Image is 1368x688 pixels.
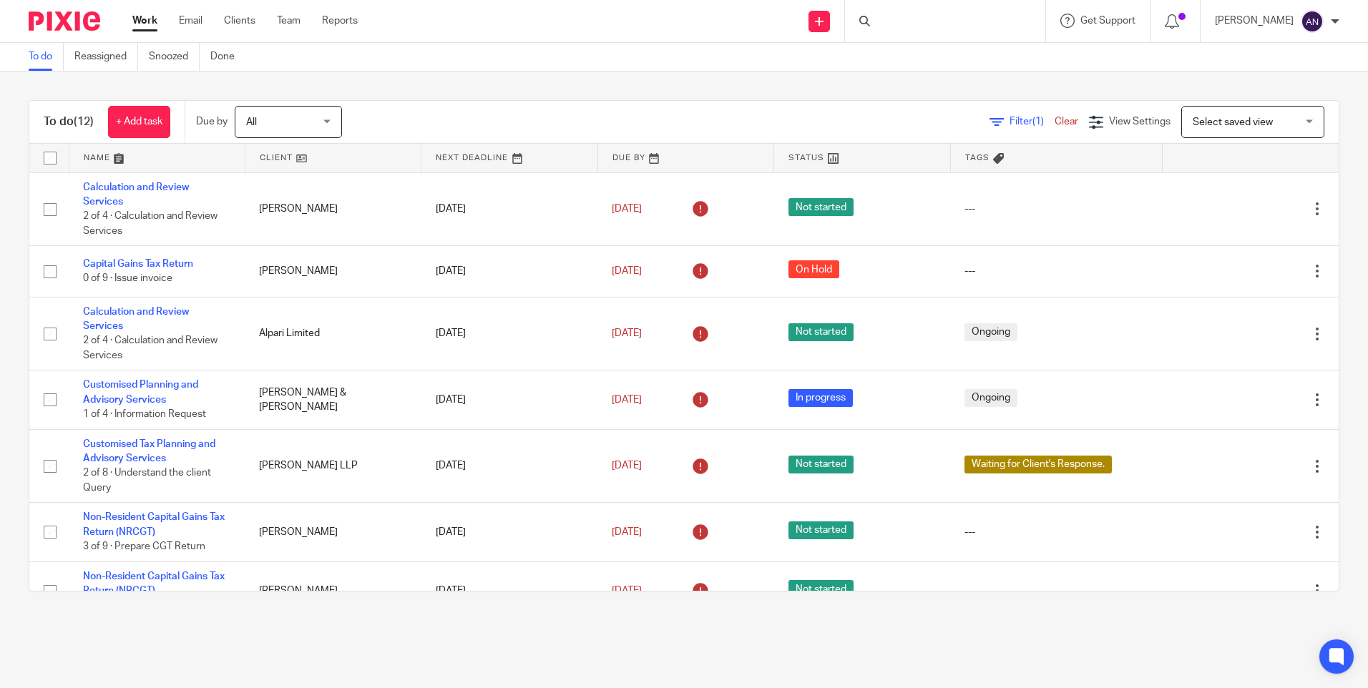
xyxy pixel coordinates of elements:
div: --- [964,525,1148,539]
td: [PERSON_NAME] [245,561,421,620]
a: Clients [224,14,255,28]
img: svg%3E [1301,10,1324,33]
span: (12) [74,116,94,127]
span: In progress [788,389,853,407]
td: [PERSON_NAME] LLP [245,429,421,503]
span: On Hold [788,260,839,278]
td: [DATE] [421,370,597,429]
td: Alpari Limited [245,297,421,370]
span: [DATE] [612,328,642,338]
a: To do [29,43,64,71]
span: 2 of 4 · Calculation and Review Services [83,336,218,361]
span: 3 of 9 · Prepare CGT Return [83,541,205,551]
td: [DATE] [421,561,597,620]
td: [PERSON_NAME] & [PERSON_NAME] [245,370,421,429]
a: Non-Resident Capital Gains Tax Return (NRCGT) [83,571,225,596]
span: [DATE] [612,204,642,214]
td: [DATE] [421,172,597,246]
a: Work [132,14,157,28]
td: [DATE] [421,246,597,297]
td: [DATE] [421,429,597,503]
div: --- [964,584,1148,598]
a: + Add task [108,106,170,138]
a: Customised Planning and Advisory Services [83,380,198,404]
div: --- [964,264,1148,278]
a: Customised Tax Planning and Advisory Services [83,439,215,463]
p: [PERSON_NAME] [1215,14,1294,28]
span: Not started [788,580,854,598]
span: Select saved view [1193,117,1273,127]
span: [DATE] [612,461,642,471]
span: Not started [788,456,854,473]
td: [PERSON_NAME] [245,172,421,246]
td: [PERSON_NAME] [245,503,421,561]
a: Reports [322,14,358,28]
span: Waiting for Client's Response. [964,456,1112,473]
td: [PERSON_NAME] [245,246,421,297]
span: Ongoing [964,323,1017,341]
a: Calculation and Review Services [83,182,189,207]
td: [DATE] [421,297,597,370]
span: View Settings [1109,117,1171,127]
span: Ongoing [964,389,1017,407]
span: (1) [1032,117,1044,127]
span: Tags [965,154,990,162]
a: Calculation and Review Services [83,307,189,331]
div: --- [964,202,1148,216]
a: Clear [1055,117,1078,127]
span: 0 of 9 · Issue invoice [83,274,172,284]
span: Not started [788,521,854,539]
a: Non-Resident Capital Gains Tax Return (NRCGT) [83,512,225,536]
span: All [246,117,257,127]
span: Get Support [1080,16,1135,26]
span: 1 of 4 · Information Request [83,409,206,419]
span: [DATE] [612,395,642,405]
img: Pixie [29,11,100,31]
span: 2 of 4 · Calculation and Review Services [83,211,218,236]
td: [DATE] [421,503,597,561]
span: Not started [788,323,854,341]
a: Team [277,14,301,28]
a: Reassigned [74,43,138,71]
p: Due by [196,114,228,129]
span: Filter [1010,117,1055,127]
span: Not started [788,198,854,216]
a: Capital Gains Tax Return [83,259,193,269]
span: [DATE] [612,586,642,596]
a: Done [210,43,245,71]
span: [DATE] [612,266,642,276]
span: [DATE] [612,527,642,537]
h1: To do [44,114,94,129]
a: Snoozed [149,43,200,71]
a: Email [179,14,202,28]
span: 2 of 8 · Understand the client Query [83,468,211,493]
